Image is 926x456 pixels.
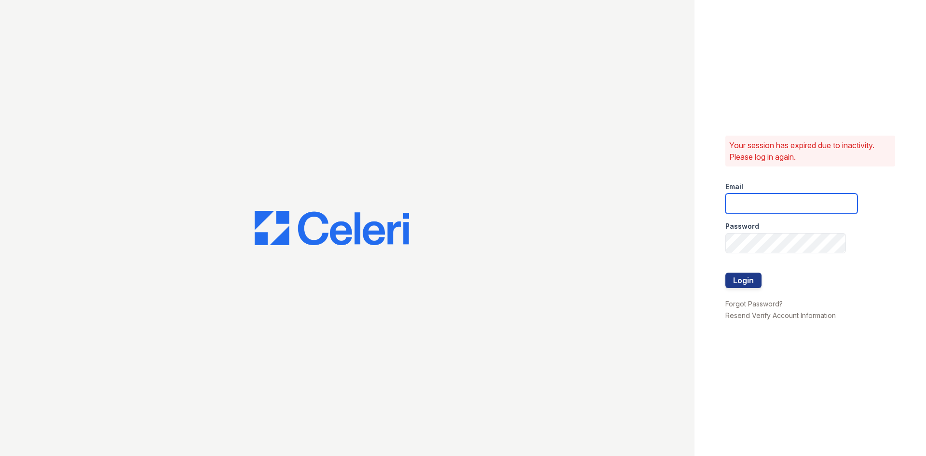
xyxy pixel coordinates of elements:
[725,221,759,231] label: Password
[255,211,409,246] img: CE_Logo_Blue-a8612792a0a2168367f1c8372b55b34899dd931a85d93a1a3d3e32e68fde9ad4.png
[725,311,836,319] a: Resend Verify Account Information
[725,300,783,308] a: Forgot Password?
[725,182,743,192] label: Email
[729,139,891,163] p: Your session has expired due to inactivity. Please log in again.
[725,273,762,288] button: Login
